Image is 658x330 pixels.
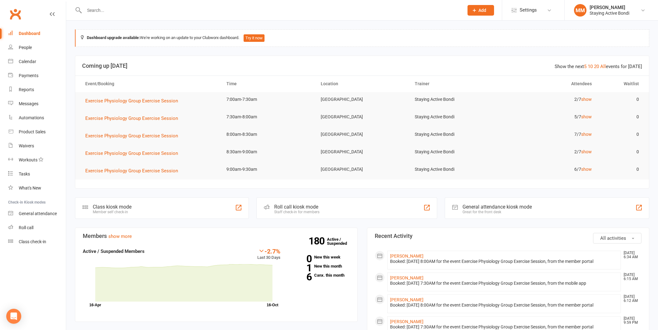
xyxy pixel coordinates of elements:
a: [PERSON_NAME] [390,275,423,280]
div: General attendance [19,211,57,216]
a: Messages [8,97,66,111]
td: Staying Active Bondi [409,92,503,107]
strong: 180 [309,236,327,246]
a: People [8,41,66,55]
div: Product Sales [19,129,46,134]
a: show more [108,234,132,239]
div: Class kiosk mode [93,204,131,210]
td: 7/7 [503,127,597,142]
span: Exercise Physiology Group Exercise Session [85,133,178,139]
input: Search... [82,6,459,15]
td: 6/7 [503,162,597,177]
time: [DATE] 6:34 AM [621,251,641,259]
td: [GEOGRAPHIC_DATA] [315,162,409,177]
a: Dashboard [8,27,66,41]
time: [DATE] 6:15 AM [621,273,641,281]
a: 180Active / Suspended [327,233,354,250]
div: Open Intercom Messenger [6,309,21,324]
span: Settings [520,3,537,17]
div: General attendance kiosk mode [463,204,532,210]
a: Reports [8,83,66,97]
strong: 1 [290,263,312,273]
a: Roll call [8,221,66,235]
a: Class kiosk mode [8,235,66,249]
th: Waitlist [597,76,645,92]
div: Show the next events for [DATE] [555,63,642,70]
td: 0 [597,110,645,124]
div: Waivers [19,143,34,148]
td: [GEOGRAPHIC_DATA] [315,145,409,159]
a: Clubworx [7,6,23,22]
td: 8:30am-9:00am [221,145,315,159]
td: 0 [597,162,645,177]
td: 5/7 [503,110,597,124]
span: Exercise Physiology Group Exercise Session [85,98,178,104]
div: We're working on an update to your Clubworx dashboard. [75,29,649,47]
div: Dashboard [19,31,40,36]
div: Reports [19,87,34,92]
div: Booked: [DATE] 8:00AM for the event Exercise Physiology Group Exercise Session, from the member p... [390,259,618,264]
time: [DATE] 6:12 AM [621,295,641,303]
a: show [581,114,592,119]
td: 9:00am-9:30am [221,162,315,177]
div: Booked: [DATE] 7:30AM for the event Exercise Physiology Group Exercise Session, from the member p... [390,324,618,330]
td: 8:00am-8:30am [221,127,315,142]
td: 2/7 [503,145,597,159]
div: Payments [19,73,38,78]
td: 2/7 [503,92,597,107]
div: [PERSON_NAME] [590,5,629,10]
td: 7:00am-7:30am [221,92,315,107]
td: 0 [597,145,645,159]
a: show [581,97,592,102]
span: Add [478,8,486,13]
button: Exercise Physiology Group Exercise Session [85,115,182,122]
span: Exercise Physiology Group Exercise Session [85,168,178,174]
a: show [581,149,592,154]
button: Exercise Physiology Group Exercise Session [85,150,182,157]
button: Exercise Physiology Group Exercise Session [85,167,182,175]
span: Exercise Physiology Group Exercise Session [85,116,178,121]
a: Payments [8,69,66,83]
div: People [19,45,32,50]
a: 5 [584,64,586,69]
div: Member self check-in [93,210,131,214]
div: MM [574,4,586,17]
button: All activities [593,233,641,244]
a: What's New [8,181,66,195]
strong: 6 [290,272,312,282]
div: Automations [19,115,44,120]
time: [DATE] 9:59 PM [621,317,641,325]
td: 0 [597,127,645,142]
strong: Dashboard upgrade available: [87,35,140,40]
div: Staff check-in for members [274,210,319,214]
h3: Recent Activity [375,233,642,239]
td: Staying Active Bondi [409,145,503,159]
strong: 0 [290,254,312,264]
div: -2.7% [257,248,280,254]
a: 0New this week [290,255,349,259]
div: Calendar [19,59,36,64]
a: [PERSON_NAME] [390,254,423,259]
div: Booked: [DATE] 7:30AM for the event Exercise Physiology Group Exercise Session, from the mobile app [390,281,618,286]
th: Attendees [503,76,597,92]
td: Staying Active Bondi [409,127,503,142]
td: Staying Active Bondi [409,110,503,124]
a: Workouts [8,153,66,167]
a: All [600,64,606,69]
td: [GEOGRAPHIC_DATA] [315,92,409,107]
span: Exercise Physiology Group Exercise Session [85,150,178,156]
span: All activities [600,235,626,241]
div: Messages [19,101,38,106]
a: show [581,132,592,137]
td: 7:30am-8:00am [221,110,315,124]
div: Staying Active Bondi [590,10,629,16]
a: General attendance kiosk mode [8,207,66,221]
td: 0 [597,92,645,107]
a: 6Canx. this month [290,273,349,277]
a: [PERSON_NAME] [390,319,423,324]
button: Add [468,5,494,16]
div: What's New [19,185,41,190]
div: Great for the front desk [463,210,532,214]
h3: Members [83,233,350,239]
div: Class check-in [19,239,46,244]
